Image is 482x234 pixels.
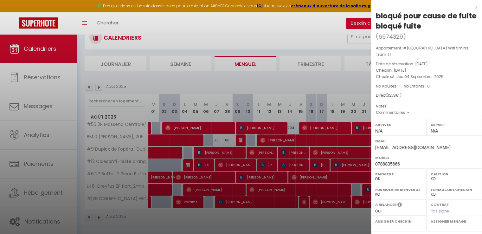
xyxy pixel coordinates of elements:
[376,11,477,31] div: bloqué pour cause de fuite bloqué fuite
[397,202,402,209] i: Sélectionner OUI si vous souhaiter envoyer les séquences de messages post-checkout
[375,218,422,224] label: Assigner Checkin
[375,186,422,193] label: Formulaire Bienvenue
[415,61,428,67] span: [DATE]
[376,32,406,41] span: ( )
[376,45,477,58] p: Appartement :
[389,103,391,109] span: -
[431,128,438,133] span: N/A
[431,218,478,224] label: Assigner Menage
[371,3,477,11] div: x
[404,83,430,89] span: Nb Enfants : 0
[431,202,449,206] label: Contrat
[375,171,422,177] label: Paiement
[376,74,477,80] p: Checkout :
[376,67,477,74] p: Checkin :
[375,145,450,150] span: [EMAIL_ADDRESS][DOMAIN_NAME]
[376,45,468,57] span: #[GEOGRAPHIC_DATA] Wifi 5mins Tram T1
[376,109,477,116] p: Commentaires :
[378,33,403,41] span: 6574329
[387,93,402,98] span: ( € )
[431,171,478,177] label: Caution
[431,121,478,128] label: Départ
[394,68,406,73] span: [DATE]
[376,61,477,67] p: Date de réservation :
[396,74,444,79] span: Jeu 04 Septembre . 2025
[376,103,477,109] p: Notes :
[431,208,449,214] span: Pas signé
[375,161,400,166] span: 0788835666
[407,110,409,115] span: -
[388,93,396,98] span: 1273
[431,186,478,193] label: Formulaire Checkin
[376,83,430,89] span: Nb Adultes : 1 -
[375,138,478,144] label: Email
[375,154,478,161] label: Mobile
[375,202,396,207] label: A relancer
[375,121,422,128] label: Arrivée
[375,128,382,133] span: N/A
[376,93,477,99] div: Direct
[5,3,24,22] button: Ouvrir le widget de chat LiveChat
